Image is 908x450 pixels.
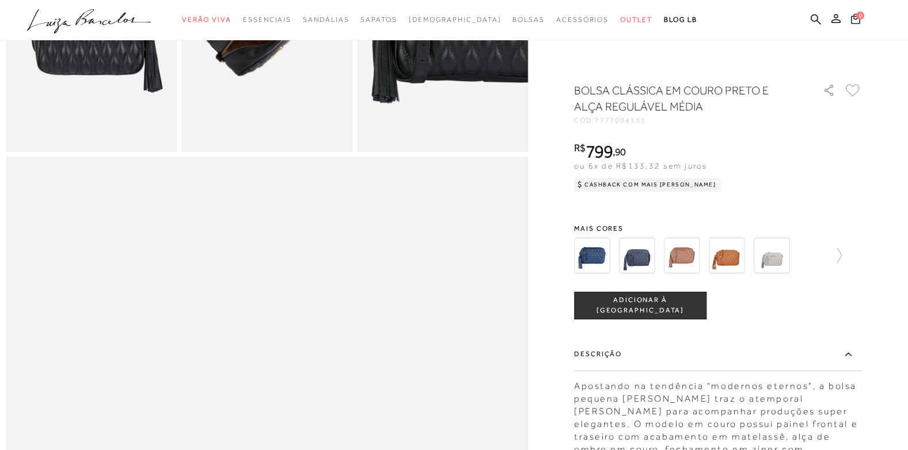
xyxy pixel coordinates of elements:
span: 0 [856,12,864,20]
span: Outlet [620,16,652,24]
i: R$ [574,143,586,153]
a: noSubCategoriesText [512,9,545,30]
img: BOLSA CLÁSSICA EM COURO CINZA ESTANHO E ALÇA REGULÁVEL MÉDIA [754,238,789,273]
span: Bolsas [512,16,545,24]
h1: BOLSA CLÁSSICA EM COURO PRETO E ALÇA REGULÁVEL MÉDIA [574,82,790,115]
span: Mais cores [574,225,862,232]
button: ADICIONAR À [GEOGRAPHIC_DATA] [574,292,706,319]
span: Essenciais [243,16,291,24]
label: Descrição [574,338,862,371]
span: 7777004131 [595,116,646,124]
span: Sapatos [360,16,397,24]
a: noSubCategoriesText [303,9,349,30]
span: 90 [615,146,626,158]
i: , [613,147,626,157]
a: noSubCategoriesText [360,9,397,30]
a: noSubCategoriesText [556,9,609,30]
div: CÓD: [574,117,804,124]
span: Sandálias [303,16,349,24]
span: Acessórios [556,16,609,24]
a: noSubCategoriesText [243,9,291,30]
img: BOLSA CLÁSSICA EM COURO BEGE E ALÇA REGULÁVEL MÉDIA [664,238,700,273]
a: noSubCategoriesText [620,9,652,30]
a: noSubCategoriesText [409,9,502,30]
button: 0 [848,13,864,28]
a: BLOG LB [664,9,697,30]
span: BLOG LB [664,16,697,24]
a: noSubCategoriesText [182,9,231,30]
img: BOLSA CLÁSSICA EM COURO AZUL ATLÂNTICO E ALÇA REGULÁVEL MÉDIA [619,238,655,273]
img: BOLSA CLÁSSICA EM COURO AZUL ATLÂNTICO E ALÇA REGULÁVEL MÉDIA [574,238,610,273]
div: Cashback com Mais [PERSON_NAME] [574,178,721,192]
span: Verão Viva [182,16,231,24]
span: ADICIONAR À [GEOGRAPHIC_DATA] [575,295,706,315]
span: ou 6x de R$133,32 sem juros [574,161,707,170]
span: [DEMOGRAPHIC_DATA] [409,16,502,24]
span: 799 [586,141,613,162]
img: BOLSA CLÁSSICA EM COURO CARAMELO E ALÇA REGULÁVEL MÉDIA [709,238,744,273]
